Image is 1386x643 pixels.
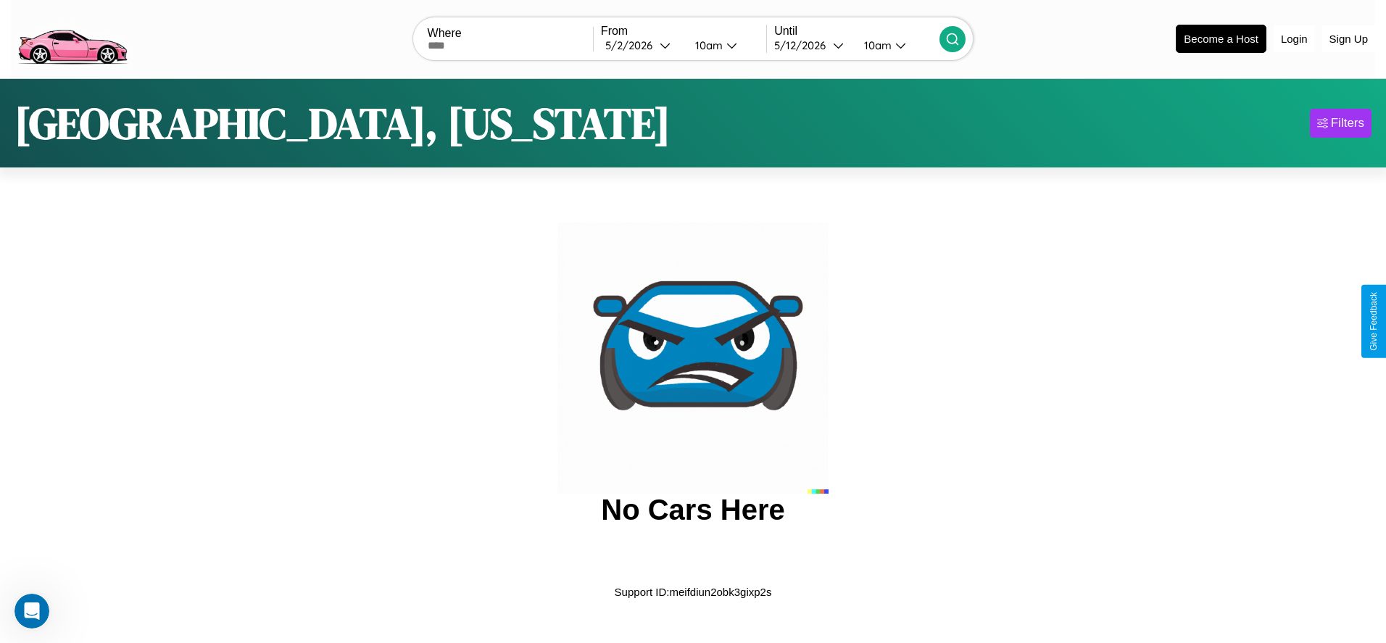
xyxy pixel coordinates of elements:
div: Give Feedback [1369,292,1379,351]
iframe: Intercom live chat [14,594,49,629]
div: Filters [1331,116,1364,130]
label: Where [428,27,593,40]
div: 5 / 2 / 2026 [605,38,660,52]
img: car [557,223,829,494]
button: Login [1274,25,1315,52]
label: From [601,25,766,38]
img: logo [11,7,133,68]
h2: No Cars Here [601,494,784,526]
button: 10am [852,38,939,53]
div: 10am [688,38,726,52]
button: Filters [1310,109,1372,138]
p: Support ID: meifdiun2obk3gixp2s [615,582,772,602]
button: Sign Up [1322,25,1375,52]
button: 5/2/2026 [601,38,684,53]
h1: [GEOGRAPHIC_DATA], [US_STATE] [14,94,671,153]
div: 10am [857,38,895,52]
div: 5 / 12 / 2026 [774,38,833,52]
button: Become a Host [1176,25,1266,53]
button: 10am [684,38,766,53]
label: Until [774,25,939,38]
